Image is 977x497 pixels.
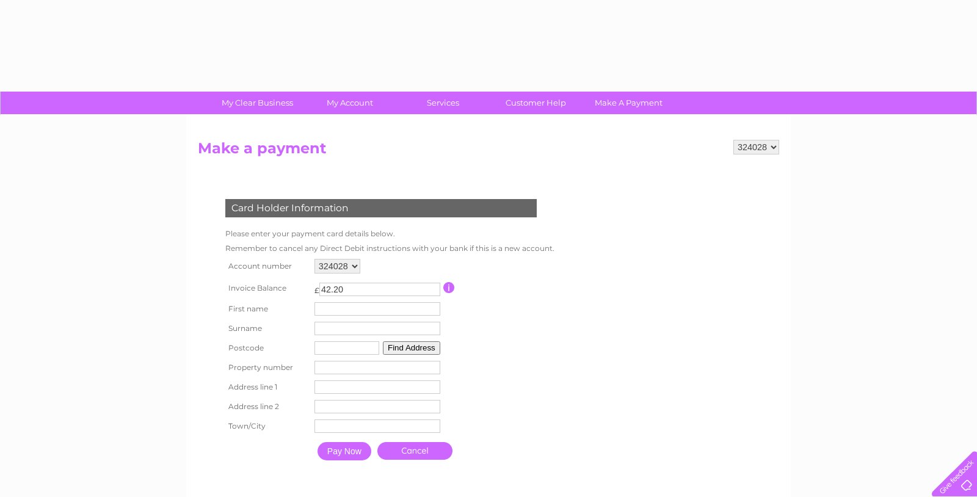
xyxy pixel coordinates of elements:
[318,442,371,460] input: Pay Now
[393,92,493,114] a: Services
[222,319,311,338] th: Surname
[222,338,311,358] th: Postcode
[222,397,311,416] th: Address line 2
[222,256,311,277] th: Account number
[207,92,308,114] a: My Clear Business
[222,358,311,377] th: Property number
[377,442,452,460] a: Cancel
[222,241,558,256] td: Remember to cancel any Direct Debit instructions with your bank if this is a new account.
[198,140,779,163] h2: Make a payment
[383,341,440,355] button: Find Address
[443,282,455,293] input: Information
[222,277,311,299] th: Invoice Balance
[578,92,679,114] a: Make A Payment
[300,92,401,114] a: My Account
[485,92,586,114] a: Customer Help
[225,199,537,217] div: Card Holder Information
[222,227,558,241] td: Please enter your payment card details below.
[222,299,311,319] th: First name
[222,377,311,397] th: Address line 1
[314,280,319,295] td: £
[222,416,311,436] th: Town/City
